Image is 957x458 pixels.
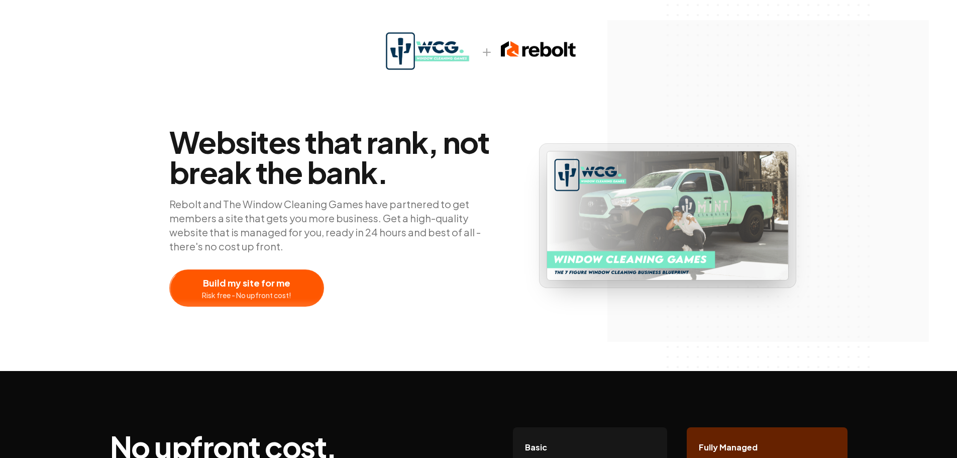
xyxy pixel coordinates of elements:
span: Websites that rank, not break the bank. [169,127,507,187]
img: WCG photo [547,151,788,281]
img: rebolt-full-dark.png [501,39,576,59]
img: WCGLogo.png [381,28,473,76]
span: Basic [525,441,547,453]
button: Build my site for meRisk free - No upfront cost! [169,269,324,307]
p: Rebolt and The Window Cleaning Games have partnered to get members a site that gets you more busi... [169,197,507,253]
span: Fully Managed [699,441,758,453]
